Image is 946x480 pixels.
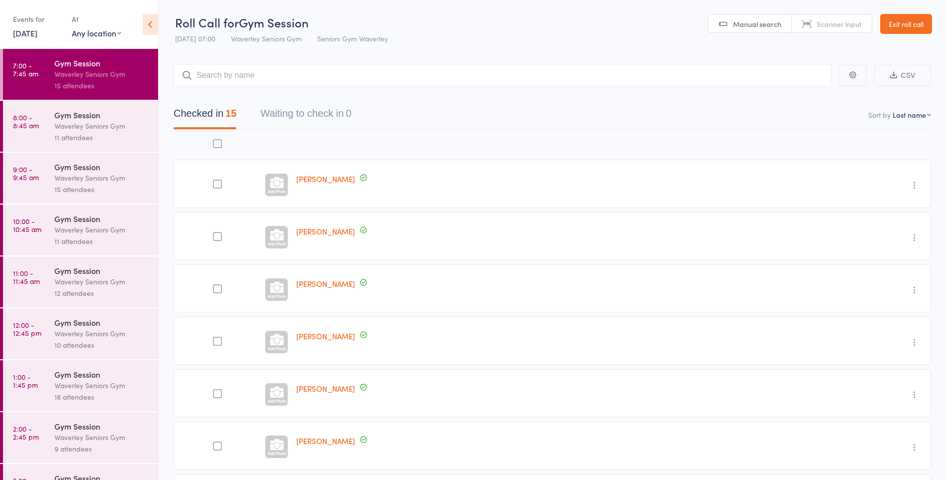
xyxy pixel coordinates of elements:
span: Gym Session [239,14,309,30]
div: Gym Session [54,213,150,224]
div: Gym Session [54,57,150,68]
span: Waverley Seniors Gym [231,33,302,43]
time: 10:00 - 10:45 am [13,217,41,233]
time: 7:00 - 7:45 am [13,61,38,77]
time: 9:00 - 9:45 am [13,165,39,181]
button: Waiting to check in0 [260,103,351,129]
div: Gym Session [54,161,150,172]
a: [PERSON_NAME] [296,383,355,394]
button: Checked in15 [174,103,236,129]
span: Manual search [733,19,781,29]
div: Gym Session [54,369,150,380]
div: 11 attendees [54,236,150,247]
a: [PERSON_NAME] [296,226,355,237]
button: CSV [874,65,931,86]
div: Last name [893,110,926,120]
div: 16 attendees [54,391,150,403]
div: Waverley Seniors Gym [54,328,150,339]
div: 12 attendees [54,287,150,299]
time: 8:00 - 8:45 am [13,113,39,129]
div: 11 attendees [54,132,150,143]
div: Waverley Seniors Gym [54,172,150,184]
a: 2:00 -2:45 pmGym SessionWaverley Seniors Gym9 attendees [3,412,158,463]
a: 1:00 -1:45 pmGym SessionWaverley Seniors Gym16 attendees [3,360,158,411]
div: 10 attendees [54,339,150,351]
div: Waverley Seniors Gym [54,120,150,132]
a: 7:00 -7:45 amGym SessionWaverley Seniors Gym15 attendees [3,49,158,100]
a: [PERSON_NAME] [296,278,355,289]
a: 9:00 -9:45 amGym SessionWaverley Seniors Gym15 attendees [3,153,158,204]
div: Waverley Seniors Gym [54,224,150,236]
div: Waverley Seniors Gym [54,276,150,287]
span: Scanner input [817,19,862,29]
div: Waverley Seniors Gym [54,432,150,443]
div: 15 attendees [54,184,150,195]
a: 8:00 -8:45 amGym SessionWaverley Seniors Gym11 attendees [3,101,158,152]
input: Search by name [174,64,831,87]
div: 0 [346,108,351,119]
a: 11:00 -11:45 amGym SessionWaverley Seniors Gym12 attendees [3,256,158,307]
div: Gym Session [54,109,150,120]
a: [DATE] [13,27,37,38]
div: Events for [13,11,62,27]
div: Gym Session [54,265,150,276]
div: 9 attendees [54,443,150,455]
a: [PERSON_NAME] [296,174,355,184]
a: [PERSON_NAME] [296,436,355,446]
div: Gym Session [54,317,150,328]
time: 2:00 - 2:45 pm [13,425,39,441]
span: Seniors Gym Waverley [317,33,388,43]
div: At [72,11,121,27]
div: Any location [72,27,121,38]
a: [PERSON_NAME] [296,331,355,341]
span: [DATE] 07:00 [175,33,215,43]
time: 12:00 - 12:45 pm [13,321,41,337]
span: Roll Call for [175,14,239,30]
a: 12:00 -12:45 pmGym SessionWaverley Seniors Gym10 attendees [3,308,158,359]
a: Exit roll call [880,14,932,34]
div: Waverley Seniors Gym [54,68,150,80]
label: Sort by [868,110,891,120]
div: Gym Session [54,421,150,432]
div: 15 [225,108,236,119]
a: 10:00 -10:45 amGym SessionWaverley Seniors Gym11 attendees [3,205,158,255]
div: 15 attendees [54,80,150,91]
time: 1:00 - 1:45 pm [13,373,38,389]
div: Waverley Seniors Gym [54,380,150,391]
time: 11:00 - 11:45 am [13,269,40,285]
